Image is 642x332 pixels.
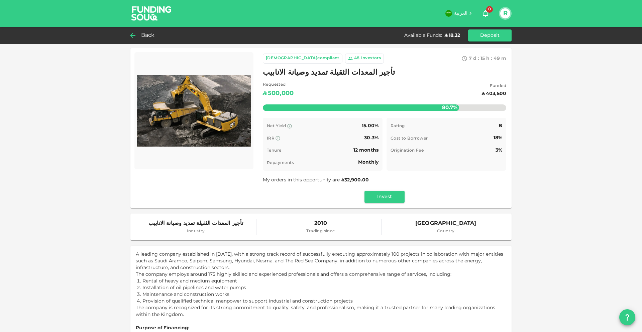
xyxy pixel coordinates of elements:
p: Provision of qualified technical manpower to support industrial and construction projects [142,298,500,305]
p: Installation of oil pipelines and water pumps [142,284,500,291]
span: 3% [496,148,502,153]
span: d : [473,56,479,61]
p: A leading company established in [DATE], with a strong track record of successfully executing app... [136,251,506,271]
span: m [501,56,506,61]
span: 12 months [353,148,379,153]
span: Funded [482,83,506,90]
div: Available Funds : [404,32,442,39]
span: 32,900.00 [344,178,369,182]
span: Cost to Borrower [391,137,428,141]
span: العربية [454,11,467,16]
span: Country [415,228,476,235]
button: question [619,309,635,325]
button: Deposit [468,29,512,41]
p: The company employs around 175 highly skilled and experienced professionals and offers a comprehe... [136,271,506,278]
span: 2010 [306,219,335,228]
div: Investors [361,55,381,62]
span: Origination Fee [391,149,424,153]
p: Maintenance and construction works [142,291,500,298]
span: Repayments [267,161,294,165]
div: [DEMOGRAPHIC_DATA]compliant [266,55,339,62]
span: Net Yield [267,124,286,128]
span: Monthly [358,160,379,165]
button: 0 [479,7,492,20]
span: تأجير المعدات الثقيلة تمديد وصيانة الانابيب [263,66,395,79]
span: h : [486,56,492,61]
span: 15 [480,56,485,61]
span: 49 [494,56,500,61]
div: 48 [354,55,360,62]
span: Tenure [267,149,281,153]
strong: Purpose of Financing: [136,326,190,330]
span: Rating [391,124,405,128]
span: 15.00% [362,123,379,128]
span: تأجير المعدات الثقيلة تمديد وصيانة الانابيب [148,219,243,228]
span: My orders in this opportunity are [263,178,369,182]
button: R [500,8,510,18]
span: ʢ [341,178,344,182]
span: Industry [148,228,243,235]
p: The company is recognized for its strong commitment to quality, safety, and professionalism, maki... [136,305,506,318]
div: ʢ 18.32 [445,32,460,39]
span: B [499,123,502,128]
img: Marketplace Logo [137,55,251,167]
span: Trading since [306,228,335,235]
span: 18% [494,136,502,140]
span: Back [141,31,155,40]
p: Rental of heavy and medium equipment [142,278,500,284]
span: [GEOGRAPHIC_DATA] [415,219,476,228]
span: 7 [469,56,472,61]
span: Requested [263,82,294,88]
span: 0 [486,6,493,13]
span: 30.3% [364,136,379,140]
img: flag-sa.b9a346574cdc8950dd34b50780441f57.svg [445,10,452,17]
span: IRR [267,137,275,141]
button: Invest [364,191,405,203]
